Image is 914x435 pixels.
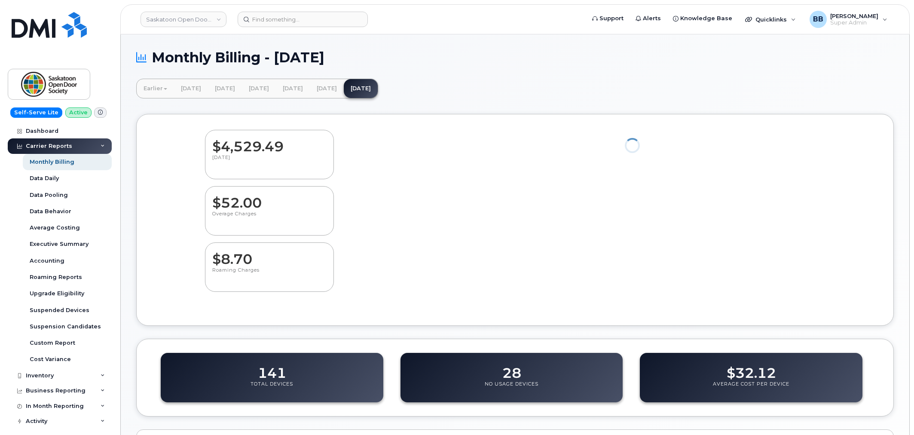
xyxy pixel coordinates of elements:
[485,381,538,396] p: No Usage Devices
[212,187,327,211] dd: $52.00
[310,79,344,98] a: [DATE]
[344,79,378,98] a: [DATE]
[727,357,776,381] dd: $32.12
[212,211,327,226] p: Overage Charges
[258,357,286,381] dd: 141
[212,267,327,282] p: Roaming Charges
[136,50,894,65] h1: Monthly Billing - [DATE]
[208,79,242,98] a: [DATE]
[212,243,327,267] dd: $8.70
[713,381,789,396] p: Average Cost Per Device
[502,357,521,381] dd: 28
[212,130,327,154] dd: $4,529.49
[276,79,310,98] a: [DATE]
[242,79,276,98] a: [DATE]
[174,79,208,98] a: [DATE]
[251,381,293,396] p: Total Devices
[212,154,327,170] p: [DATE]
[137,79,174,98] a: Earlier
